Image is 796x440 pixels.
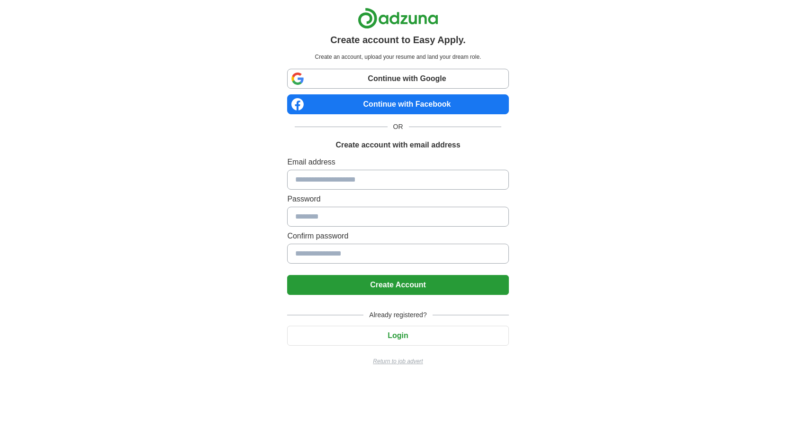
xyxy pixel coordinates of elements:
a: Continue with Google [287,69,508,89]
button: Create Account [287,275,508,295]
h1: Create account with email address [335,139,460,151]
img: Adzuna logo [358,8,438,29]
a: Login [287,331,508,339]
a: Continue with Facebook [287,94,508,114]
span: OR [388,122,409,132]
label: Email address [287,156,508,168]
button: Login [287,326,508,346]
p: Create an account, upload your resume and land your dream role. [289,53,507,61]
span: Already registered? [363,310,432,320]
a: Return to job advert [287,357,508,366]
label: Confirm password [287,230,508,242]
h1: Create account to Easy Apply. [330,33,466,47]
label: Password [287,193,508,205]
